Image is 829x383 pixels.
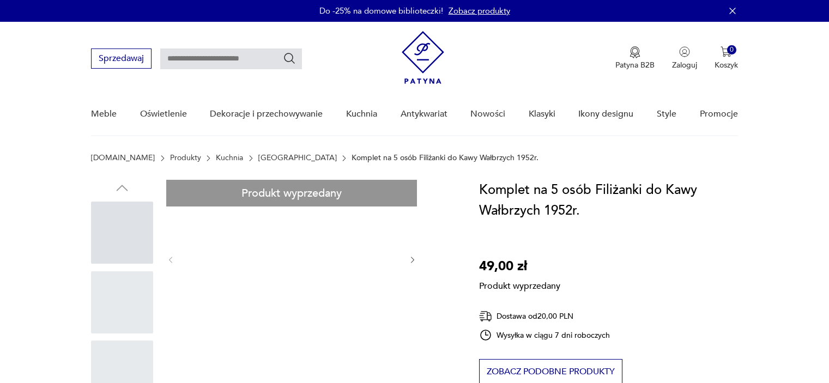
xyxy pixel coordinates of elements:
[140,93,187,135] a: Oświetlenie
[258,154,337,162] a: [GEOGRAPHIC_DATA]
[672,46,697,70] button: Zaloguj
[615,60,655,70] p: Patyna B2B
[672,60,697,70] p: Zaloguj
[657,93,676,135] a: Style
[529,93,555,135] a: Klasyki
[615,46,655,70] button: Patyna B2B
[715,60,738,70] p: Koszyk
[91,48,152,69] button: Sprzedawaj
[470,93,505,135] a: Nowości
[479,309,610,323] div: Dostawa od 20,00 PLN
[346,93,377,135] a: Kuchnia
[283,52,296,65] button: Szukaj
[479,329,610,342] div: Wysyłka w ciągu 7 dni roboczych
[216,154,243,162] a: Kuchnia
[91,56,152,63] a: Sprzedawaj
[479,180,738,221] h1: Komplet na 5 osób Filiżanki do Kawy Wałbrzych 1952r.
[91,154,155,162] a: [DOMAIN_NAME]
[700,93,738,135] a: Promocje
[578,93,633,135] a: Ikony designu
[402,31,444,84] img: Patyna - sklep z meblami i dekoracjami vintage
[170,154,201,162] a: Produkty
[615,46,655,70] a: Ikona medaluPatyna B2B
[319,5,443,16] p: Do -25% na domowe biblioteczki!
[727,45,736,54] div: 0
[449,5,510,16] a: Zobacz produkty
[210,93,323,135] a: Dekoracje i przechowywanie
[715,46,738,70] button: 0Koszyk
[479,277,560,292] p: Produkt wyprzedany
[352,154,538,162] p: Komplet na 5 osób Filiżanki do Kawy Wałbrzych 1952r.
[679,46,690,57] img: Ikonka użytkownika
[401,93,447,135] a: Antykwariat
[91,93,117,135] a: Meble
[721,46,731,57] img: Ikona koszyka
[630,46,640,58] img: Ikona medalu
[479,309,492,323] img: Ikona dostawy
[479,256,560,277] p: 49,00 zł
